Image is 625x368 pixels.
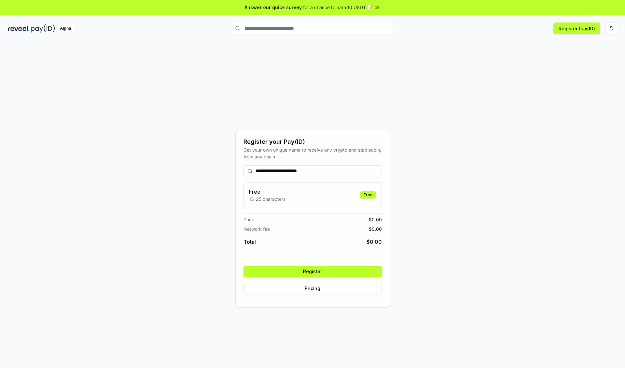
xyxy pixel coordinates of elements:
[367,238,382,246] span: $ 0.00
[243,216,254,223] span: Price
[369,226,382,232] span: $ 0.00
[31,24,55,33] img: pay_id
[249,188,285,196] h3: Free
[243,226,270,232] span: Network fee
[243,283,382,294] button: Pricing
[369,216,382,223] span: $ 0.00
[56,24,75,33] div: Alpha
[8,24,30,33] img: reveel_dark
[553,22,600,34] button: Register Pay(ID)
[243,266,382,277] button: Register
[303,4,373,11] span: for a chance to earn 10 USDT 📝
[243,137,382,146] div: Register your Pay(ID)
[360,191,376,199] div: Free
[244,4,302,11] span: Answer our quick survey
[243,238,256,246] span: Total
[249,196,285,202] p: 13-25 characters
[243,146,382,160] div: Get your own unique name to receive any crypto and stablecoin, from any chain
